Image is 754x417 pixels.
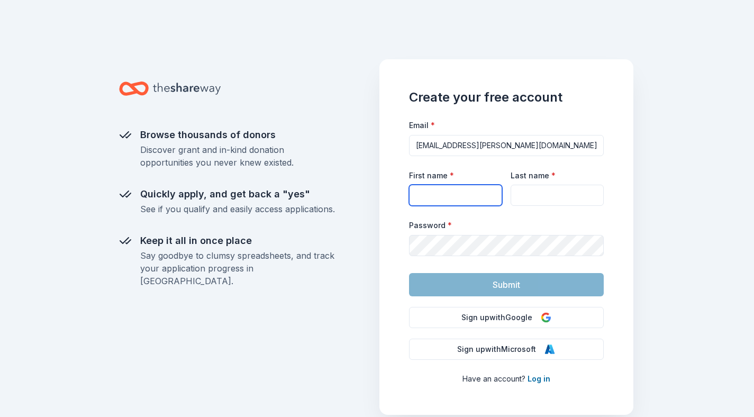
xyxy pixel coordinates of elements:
a: Log in [528,374,550,383]
span: Have an account? [462,374,525,383]
div: Quickly apply, and get back a "yes" [140,186,335,203]
div: Discover grant and in-kind donation opportunities you never knew existed. [140,143,335,169]
img: Google Logo [541,312,551,323]
label: First name [409,170,454,181]
div: Keep it all in once place [140,232,335,249]
h1: Create your free account [409,89,604,106]
label: Password [409,220,452,231]
label: Email [409,120,435,131]
div: Say goodbye to clumsy spreadsheets, and track your application progress in [GEOGRAPHIC_DATA]. [140,249,335,287]
div: Browse thousands of donors [140,126,335,143]
div: See if you qualify and easily access applications. [140,203,335,215]
img: Microsoft Logo [544,344,555,355]
button: Sign upwithMicrosoft [409,339,604,360]
button: Sign upwithGoogle [409,307,604,328]
label: Last name [511,170,556,181]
